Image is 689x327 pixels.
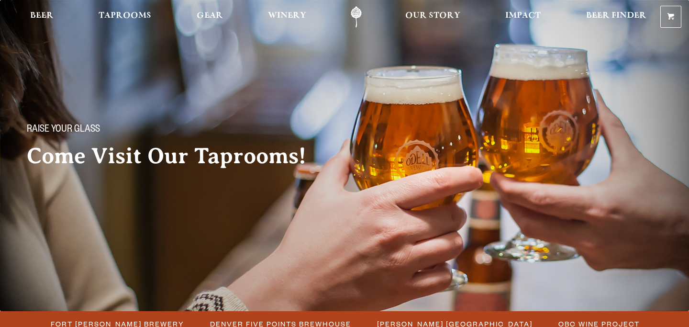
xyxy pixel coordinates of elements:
[27,144,325,168] h2: Come Visit Our Taprooms!
[399,6,467,28] a: Our Story
[580,6,653,28] a: Beer Finder
[190,6,229,28] a: Gear
[405,12,460,20] span: Our Story
[197,12,223,20] span: Gear
[30,12,54,20] span: Beer
[27,124,100,136] span: Raise your glass
[338,6,374,28] a: Odell Home
[505,12,541,20] span: Impact
[24,6,60,28] a: Beer
[262,6,312,28] a: Winery
[268,12,306,20] span: Winery
[92,6,157,28] a: Taprooms
[499,6,547,28] a: Impact
[586,12,646,20] span: Beer Finder
[99,12,151,20] span: Taprooms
